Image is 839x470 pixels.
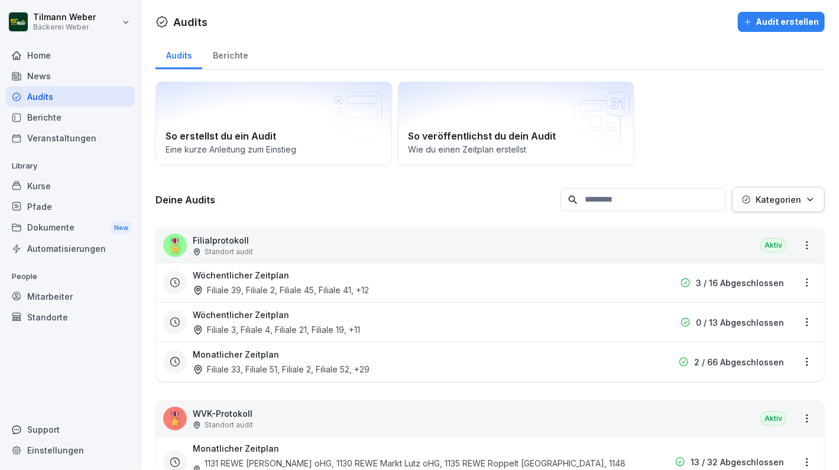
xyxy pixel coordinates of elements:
p: Wie du einen Zeitplan erstellst [408,143,624,155]
a: Audits [156,39,202,69]
p: Standort audit [205,247,253,257]
p: Tilmann Weber [33,12,96,22]
div: Support [6,419,135,440]
h3: Wöchentlicher Zeitplan [193,269,289,281]
h3: Deine Audits [156,193,555,206]
a: DokumenteNew [6,217,135,239]
button: Audit erstellen [738,12,825,32]
p: 2 / 66 Abgeschlossen [694,356,784,368]
p: 0 / 13 Abgeschlossen [696,316,784,329]
a: Einstellungen [6,440,135,461]
a: Pfade [6,196,135,217]
a: Audits [6,86,135,107]
div: Filiale 39, Filiale 2, Filiale 45, Filiale 41 , +12 [193,284,369,296]
h3: Wöchentlicher Zeitplan [193,309,289,321]
div: Aktiv [760,411,786,426]
a: Kurse [6,176,135,196]
div: 🎖️ [163,407,187,430]
a: Berichte [6,107,135,128]
a: Home [6,45,135,66]
p: Eine kurze Anleitung zum Einstieg [166,143,382,155]
h2: So veröffentlichst du dein Audit [408,129,624,143]
h1: Audits [173,14,208,30]
p: Filialprotokoll [193,234,253,247]
h2: So erstellst du ein Audit [166,129,382,143]
div: Filiale 33, Filiale 51, Filiale 2, Filiale 52 , +29 [193,363,370,375]
a: Veranstaltungen [6,128,135,148]
h3: Monatlicher Zeitplan [193,442,279,455]
p: Library [6,157,135,176]
a: Automatisierungen [6,238,135,259]
a: Mitarbeiter [6,286,135,307]
div: Audit erstellen [744,15,819,28]
div: Aktiv [760,238,786,252]
a: So erstellst du ein AuditEine kurze Anleitung zum Einstieg [156,82,392,166]
p: Standort audit [205,420,253,430]
p: Kategorien [756,193,801,206]
p: Bäckerei Weber [33,23,96,31]
p: People [6,267,135,286]
a: News [6,66,135,86]
div: New [111,221,131,235]
div: 🎖️ [163,234,187,257]
p: WVK-Protokoll [193,407,253,420]
button: Kategorien [732,187,825,212]
div: Filiale 3, Filiale 4, Filiale 21, Filiale 19 , +11 [193,323,360,336]
h3: Monatlicher Zeitplan [193,348,279,361]
p: 3 / 16 Abgeschlossen [696,277,784,289]
a: Standorte [6,307,135,328]
p: 13 / 32 Abgeschlossen [691,456,784,468]
a: Berichte [202,39,258,69]
div: Dokumente [6,217,135,239]
a: So veröffentlichst du dein AuditWie du einen Zeitplan erstellst [398,82,634,166]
